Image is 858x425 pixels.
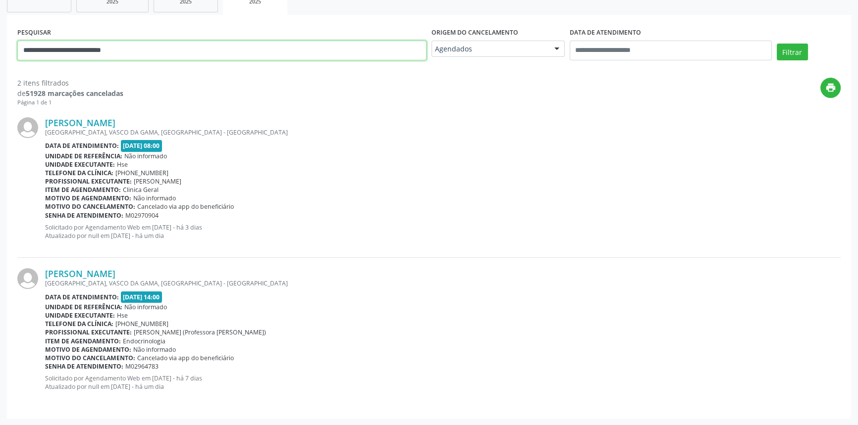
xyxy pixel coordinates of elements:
button: Filtrar [777,44,808,60]
b: Unidade de referência: [45,303,122,311]
span: [PHONE_NUMBER] [115,320,168,328]
span: [PERSON_NAME] (Professora [PERSON_NAME]) [134,328,266,336]
span: Agendados [435,44,544,54]
b: Data de atendimento: [45,293,119,301]
b: Unidade executante: [45,160,115,169]
label: DATA DE ATENDIMENTO [570,25,641,41]
b: Motivo de agendamento: [45,194,131,202]
i: print [825,82,836,93]
b: Profissional executante: [45,328,132,336]
span: [DATE] 08:00 [121,140,162,151]
span: M02964783 [125,362,159,371]
p: Solicitado por Agendamento Web em [DATE] - há 7 dias Atualizado por null em [DATE] - há um dia [45,374,841,391]
span: Não informado [124,152,167,160]
span: [DATE] 14:00 [121,291,162,303]
div: [GEOGRAPHIC_DATA], VASCO DA GAMA, [GEOGRAPHIC_DATA] - [GEOGRAPHIC_DATA] [45,128,841,137]
span: Não informado [133,194,176,202]
img: img [17,268,38,289]
button: print [820,78,841,98]
span: Hse [117,311,128,320]
div: Página 1 de 1 [17,98,123,107]
span: Hse [117,160,128,169]
label: PESQUISAR [17,25,51,41]
b: Telefone da clínica: [45,320,113,328]
span: Endocrinologia [123,337,165,345]
b: Item de agendamento: [45,186,121,194]
a: [PERSON_NAME] [45,268,115,279]
div: de [17,88,123,98]
label: Origem do cancelamento [431,25,518,41]
span: Não informado [124,303,167,311]
b: Unidade executante: [45,311,115,320]
span: [PERSON_NAME] [134,177,181,186]
b: Unidade de referência: [45,152,122,160]
img: img [17,117,38,138]
b: Senha de atendimento: [45,362,123,371]
b: Telefone da clínica: [45,169,113,177]
b: Data de atendimento: [45,142,119,150]
p: Solicitado por Agendamento Web em [DATE] - há 3 dias Atualizado por null em [DATE] - há um dia [45,223,841,240]
b: Item de agendamento: [45,337,121,345]
b: Motivo do cancelamento: [45,354,135,362]
b: Motivo de agendamento: [45,345,131,354]
b: Motivo do cancelamento: [45,202,135,211]
span: Cancelado via app do beneficiário [137,202,234,211]
span: Clinica Geral [123,186,159,194]
span: [PHONE_NUMBER] [115,169,168,177]
strong: 51928 marcações canceladas [26,89,123,98]
a: [PERSON_NAME] [45,117,115,128]
span: M02970904 [125,211,159,220]
span: Não informado [133,345,176,354]
div: [GEOGRAPHIC_DATA], VASCO DA GAMA, [GEOGRAPHIC_DATA] - [GEOGRAPHIC_DATA] [45,279,841,287]
div: 2 itens filtrados [17,78,123,88]
span: Cancelado via app do beneficiário [137,354,234,362]
b: Senha de atendimento: [45,211,123,220]
b: Profissional executante: [45,177,132,186]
